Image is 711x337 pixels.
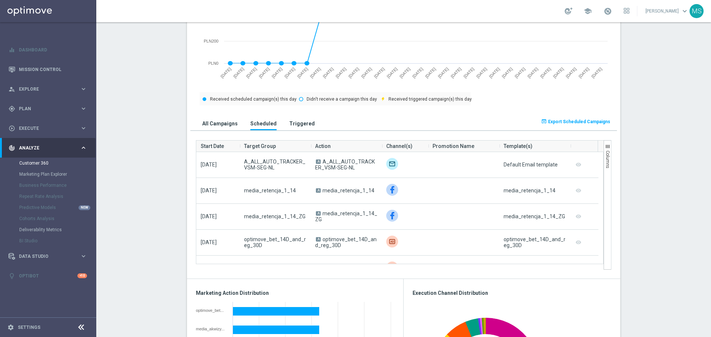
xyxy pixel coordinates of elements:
[322,67,334,79] text: [DATE]
[204,39,218,43] text: PLN200
[9,40,87,60] div: Dashboard
[248,117,278,130] button: Scheduled
[504,213,565,219] div: media_retencja_1_14_ZG
[527,67,539,79] text: [DATE]
[399,67,411,79] text: [DATE]
[18,325,40,330] a: Settings
[386,210,398,222] div: Facebook Custom Audience
[80,144,87,151] i: keyboard_arrow_right
[9,105,80,112] div: Plan
[514,67,526,79] text: [DATE]
[360,67,373,79] text: [DATE]
[201,213,217,219] span: [DATE]
[289,120,315,127] h3: Triggered
[578,67,590,79] text: [DATE]
[645,6,690,17] a: [PERSON_NAME]keyboard_arrow_down
[386,262,398,273] img: Criteo
[244,213,306,219] span: media_retencja_1_14_ZG
[316,211,321,216] span: A
[77,273,87,278] div: +10
[9,105,15,112] i: gps_fixed
[9,125,80,132] div: Execute
[386,236,398,247] img: Criteo
[8,253,87,259] button: Data Studio keyboard_arrow_right
[413,290,611,296] h3: Execution Channel Distribution
[19,171,77,177] a: Marketing Plan Explorer
[548,119,610,124] span: Export Scheduled Campaigns
[316,237,321,242] span: A
[386,158,398,170] img: Target group only
[488,67,500,79] text: [DATE]
[210,97,297,102] text: Received scheduled campaign(s) this day
[315,210,377,222] span: media_retencja_1_14_ZG
[605,151,610,168] span: Columns
[9,273,15,279] i: lightbulb
[271,67,283,79] text: [DATE]
[79,205,90,210] div: NEW
[19,126,80,131] span: Execute
[552,67,564,79] text: [DATE]
[386,67,398,79] text: [DATE]
[584,7,592,15] span: school
[19,87,80,91] span: Explore
[19,213,96,224] div: Cohorts Analysis
[433,139,474,154] span: Promotion Name
[386,184,398,196] img: Facebook Custom Audience
[233,67,245,79] text: [DATE]
[19,180,96,191] div: Business Performance
[690,4,704,18] div: MS
[80,85,87,92] i: keyboard_arrow_right
[19,254,80,259] span: Data Studio
[8,47,87,53] button: equalizer Dashboard
[19,224,96,235] div: Deliverability Metrics
[307,97,377,102] text: Didn't receive a campaign this day
[504,162,558,168] div: Default Email template
[8,86,87,92] div: person_search Explore keyboard_arrow_right
[475,67,488,79] text: [DATE]
[19,107,80,111] span: Plan
[19,158,96,169] div: Customer 360
[196,327,227,331] div: media_akwizycja_wykluczenia
[8,145,87,151] button: track_changes Analyze keyboard_arrow_right
[200,117,240,130] button: All Campaigns
[348,67,360,79] text: [DATE]
[201,188,217,193] span: [DATE]
[9,145,80,151] div: Analyze
[8,125,87,131] button: play_circle_outline Execute keyboard_arrow_right
[9,47,15,53] i: equalizer
[335,67,347,79] text: [DATE]
[202,120,238,127] h3: All Campaigns
[315,139,331,154] span: Action
[19,60,87,79] a: Mission Control
[504,139,533,154] span: Template(s)
[244,139,276,154] span: Target Group
[19,169,96,180] div: Marketing Plan Explorer
[201,162,217,168] span: [DATE]
[287,117,317,130] button: Triggered
[201,239,217,245] span: [DATE]
[450,67,462,79] text: [DATE]
[80,253,87,260] i: keyboard_arrow_right
[309,67,321,79] text: [DATE]
[386,139,413,154] span: Channel(s)
[315,236,377,248] span: optimove_bet_14D_and_reg_30D
[196,290,394,296] h3: Marketing Action Distribution
[244,159,306,171] span: A_ALL_AUTO_TRACKER_VSM-SEG-NL
[9,86,15,92] i: person_search
[80,125,87,132] i: keyboard_arrow_right
[9,253,80,260] div: Data Studio
[8,106,87,112] button: gps_fixed Plan keyboard_arrow_right
[541,118,547,124] i: open_in_browser
[244,236,306,248] span: optimove_bet_14D_and_reg_30D
[8,67,87,73] button: Mission Control
[8,273,87,279] button: lightbulb Optibot +10
[9,125,15,132] i: play_circle_outline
